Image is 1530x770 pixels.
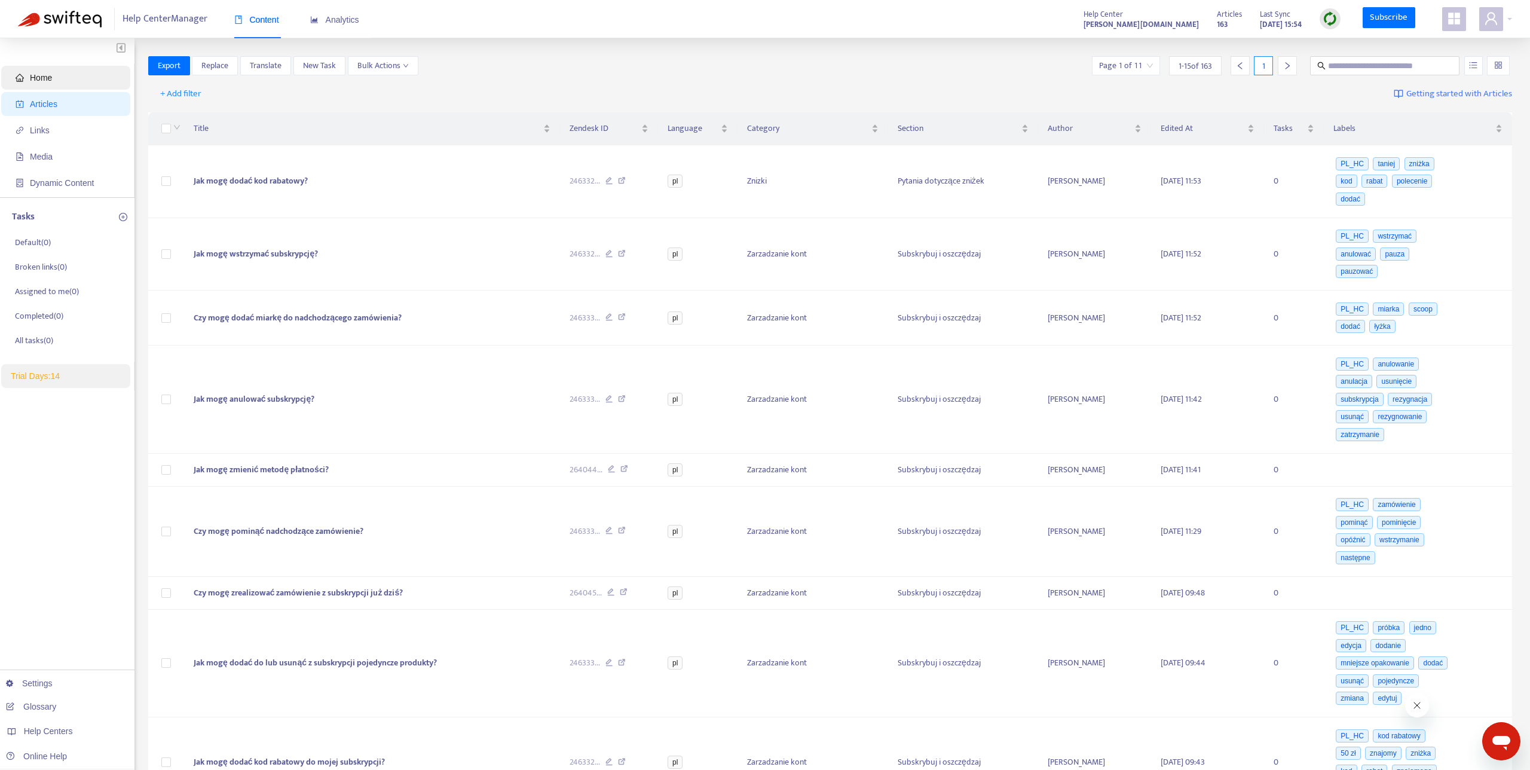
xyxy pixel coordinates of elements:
[1336,498,1369,511] span: PL_HC
[1373,621,1404,634] span: próbka
[1038,112,1151,145] th: Author
[1048,122,1132,135] span: Author
[738,218,888,291] td: Zarzadzanie kont
[11,371,60,381] span: Trial Days: 14
[668,311,683,325] span: pl
[1336,157,1369,170] span: PL_HC
[1369,320,1395,333] span: łyżka
[1317,62,1326,70] span: search
[15,236,51,249] p: Default ( 0 )
[1179,60,1212,72] span: 1 - 15 of 163
[1370,639,1406,652] span: dodanie
[1274,122,1305,135] span: Tasks
[303,59,336,72] span: New Task
[1376,375,1416,388] span: usunięcie
[194,524,363,538] span: Czy mogę pominąć nadchodzące zamówienie?
[747,122,869,135] span: Category
[1336,410,1369,423] span: usunąć
[570,247,600,261] span: 246332 ...
[1336,192,1365,206] span: dodać
[403,63,409,69] span: down
[16,74,24,82] span: home
[1038,487,1151,577] td: [PERSON_NAME]
[570,463,602,476] span: 264044 ...
[30,152,53,161] span: Media
[1038,577,1151,610] td: [PERSON_NAME]
[668,525,683,538] span: pl
[570,122,639,135] span: Zendesk ID
[1336,674,1369,687] span: usunąć
[1264,291,1324,346] td: 0
[194,311,402,325] span: Czy mogę dodać miarkę do nadchodzącego zamówienia?
[570,756,600,769] span: 246332 ...
[173,124,180,131] span: down
[1365,747,1402,760] span: znajomy
[194,174,308,188] span: Jak mogę dodać kod rabatowy?
[184,112,560,145] th: Title
[194,656,437,670] span: Jak mogę dodać do lub usunąć z subskrypcji pojedyncze produkty?
[201,59,228,72] span: Replace
[1264,112,1324,145] th: Tasks
[1336,621,1369,634] span: PL_HC
[1264,487,1324,577] td: 0
[194,755,385,769] span: Jak mogę dodać kod rabatowy do mojej subskrypcji?
[570,525,600,538] span: 246333 ...
[30,178,94,188] span: Dynamic Content
[1336,247,1376,261] span: anulować
[234,15,279,25] span: Content
[1406,87,1512,101] span: Getting started with Articles
[1373,692,1402,705] span: edytuj
[1336,357,1369,371] span: PL_HC
[738,487,888,577] td: Zarzadzanie kont
[738,291,888,346] td: Zarzadzanie kont
[1336,265,1378,278] span: pauzować
[1373,230,1416,243] span: wstrzymać
[1336,393,1383,406] span: subskrypcja
[738,454,888,487] td: Zarzadzanie kont
[1336,320,1365,333] span: dodać
[1038,346,1151,454] td: [PERSON_NAME]
[1392,175,1432,188] span: polecenie
[1336,302,1369,316] span: PL_HC
[1469,61,1477,69] span: unordered-list
[1161,524,1201,538] span: [DATE] 11:29
[1038,145,1151,218] td: [PERSON_NAME]
[1217,8,1242,21] span: Articles
[888,145,1039,218] td: Pytania dotyczące zniżek
[668,247,683,261] span: pl
[15,261,67,273] p: Broken links ( 0 )
[888,577,1039,610] td: Subskrybuj i oszczędzaj
[1447,11,1461,26] span: appstore
[1161,122,1245,135] span: Edited At
[240,56,291,75] button: Translate
[888,346,1039,454] td: Subskrybuj i oszczędzaj
[15,285,79,298] p: Assigned to me ( 0 )
[1336,656,1414,670] span: mniejsze opakowanie
[1161,392,1202,406] span: [DATE] 11:42
[888,487,1039,577] td: Subskrybuj i oszczędzaj
[158,59,180,72] span: Export
[1394,89,1403,99] img: image-link
[293,56,345,75] button: New Task
[250,59,281,72] span: Translate
[1377,516,1421,529] span: pominięcie
[1038,454,1151,487] td: [PERSON_NAME]
[668,175,683,188] span: pl
[570,656,600,670] span: 246333 ...
[357,59,409,72] span: Bulk Actions
[738,145,888,218] td: Znizki
[1264,346,1324,454] td: 0
[1373,410,1427,423] span: rezygnowanie
[1363,7,1415,29] a: Subscribe
[194,586,403,600] span: Czy mogę zrealizować zamówienie z subskrypcji już dziś?
[16,179,24,187] span: container
[18,11,102,27] img: Swifteq
[310,16,319,24] span: area-chart
[194,463,329,476] span: Jak mogę zmienić metodę płatności?
[1151,112,1264,145] th: Edited At
[1409,302,1437,316] span: scoop
[1260,8,1290,21] span: Last Sync
[888,112,1039,145] th: Section
[738,112,888,145] th: Category
[6,679,53,688] a: Settings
